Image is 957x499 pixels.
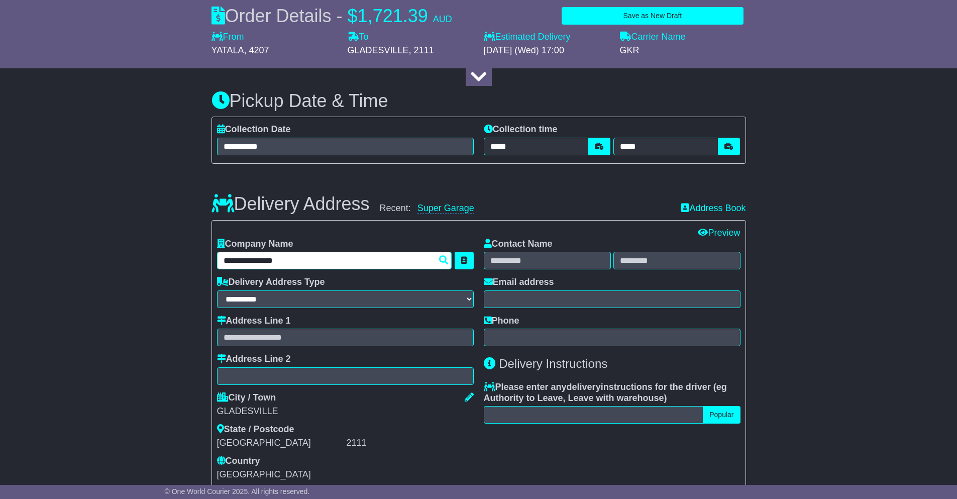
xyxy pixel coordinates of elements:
label: Country [217,456,260,467]
label: City / Town [217,392,276,404]
span: , 4207 [244,45,269,55]
h3: Pickup Date & Time [211,91,746,111]
label: Phone [484,316,519,327]
button: Popular [703,406,740,424]
div: [GEOGRAPHIC_DATA] [217,438,344,449]
label: Delivery Address Type [217,277,325,288]
span: eg Authority to Leave, Leave with warehouse [484,382,727,403]
label: State / Postcode [217,424,294,435]
label: Address Line 1 [217,316,291,327]
button: Save as New Draft [562,7,743,25]
span: Delivery Instructions [499,357,607,370]
label: Estimated Delivery [484,32,610,43]
span: © One World Courier 2025. All rights reserved. [165,487,310,495]
div: GLADESVILLE [217,406,474,417]
label: Collection Date [217,124,291,135]
span: $ [348,6,358,26]
span: [GEOGRAPHIC_DATA] [217,469,311,479]
span: 1,721.39 [358,6,428,26]
span: YATALA [211,45,244,55]
label: Carrier Name [620,32,686,43]
div: Recent: [380,203,672,214]
span: , 2111 [409,45,434,55]
div: GKR [620,45,746,56]
span: AUD [433,14,452,24]
label: Email address [484,277,554,288]
div: 2111 [347,438,474,449]
a: Address Book [681,203,746,213]
span: delivery [567,382,601,392]
label: From [211,32,244,43]
span: GLADESVILLE [348,45,409,55]
div: [DATE] (Wed) 17:00 [484,45,610,56]
label: Contact Name [484,239,553,250]
label: Company Name [217,239,293,250]
label: To [348,32,369,43]
a: Preview [698,228,740,238]
label: Collection time [484,124,558,135]
label: Please enter any instructions for the driver ( ) [484,382,740,404]
a: Super Garage [417,203,474,214]
h3: Delivery Address [211,194,370,214]
div: Order Details - [211,5,452,27]
label: Address Line 2 [217,354,291,365]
